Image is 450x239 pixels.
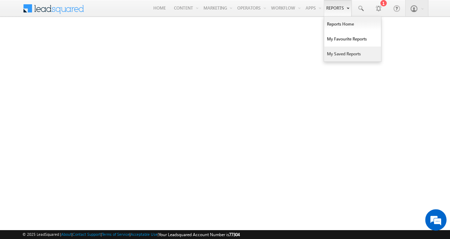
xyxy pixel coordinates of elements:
[229,232,240,237] span: 77304
[117,4,134,21] div: Minimize live chat window
[9,66,130,181] textarea: Type your message and click 'Submit'
[131,232,158,237] a: Acceptable Use
[324,17,381,32] a: Reports Home
[61,232,72,237] a: About
[102,232,129,237] a: Terms of Service
[324,32,381,47] a: My Favourite Reports
[324,47,381,61] a: My Saved Reports
[159,232,240,237] span: Your Leadsquared Account Number is
[22,231,240,238] span: © 2025 LeadSquared | | | | |
[12,37,30,47] img: d_60004797649_company_0_60004797649
[73,232,101,237] a: Contact Support
[37,37,120,47] div: Leave a message
[104,186,129,196] em: Submit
